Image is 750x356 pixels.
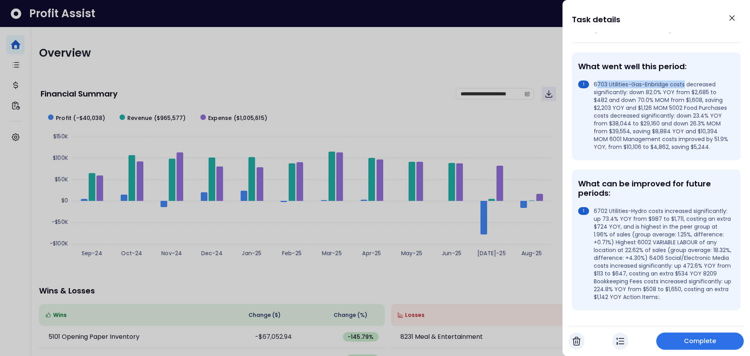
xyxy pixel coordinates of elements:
li: 6703 Utilities-Gas-Enbridge costs decreased significantly: down 82.0% YOY from $2,685 to $482 and... [578,81,731,151]
button: Complete [656,333,744,350]
img: In Progress [616,336,624,346]
span: Complete [684,336,716,346]
img: Cancel Task [573,336,580,346]
div: What can be improved for future periods: [578,179,731,198]
h1: Task details [572,13,620,27]
div: What went well this period: [578,62,731,71]
button: Close [723,9,741,27]
li: 6702 Utilities-Hydro costs increased significantly: up 73.4% YOY from $987 to $1,711, costing an ... [578,207,731,301]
